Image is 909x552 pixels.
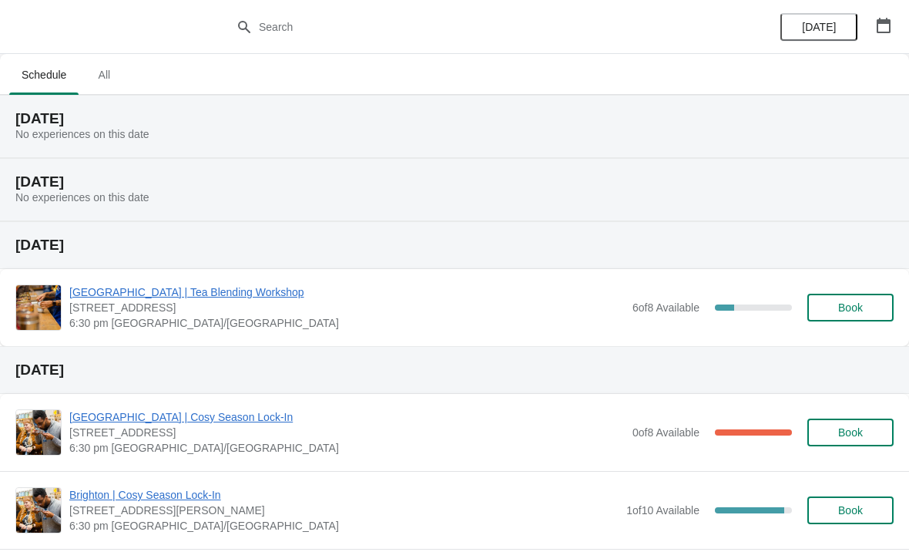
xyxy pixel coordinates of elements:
h2: [DATE] [15,237,894,253]
span: [DATE] [802,21,836,33]
span: [STREET_ADDRESS] [69,300,625,315]
button: Book [807,419,894,446]
span: Book [838,301,863,314]
button: [DATE] [780,13,857,41]
span: 6:30 pm [GEOGRAPHIC_DATA]/[GEOGRAPHIC_DATA] [69,315,625,331]
img: Brighton Beach | Cosy Season Lock-In | 38-39 Kings Road Arches, Brighton, BN1 2LN | 6:30 pm Europ... [16,410,61,455]
h2: [DATE] [15,174,894,190]
input: Search [258,13,682,41]
img: Brighton Beach | Tea Blending Workshop | 38-39 Kings Road Arches, Brighton, BN1 2LN | 6:30 pm Eur... [16,285,61,330]
span: [STREET_ADDRESS][PERSON_NAME] [69,503,619,518]
span: All [85,61,123,89]
span: No experiences on this date [15,191,149,204]
span: Book [838,426,863,439]
span: Brighton | Cosy Season Lock-In [69,487,619,503]
span: No experiences on this date [15,128,149,140]
span: 6:30 pm [GEOGRAPHIC_DATA]/[GEOGRAPHIC_DATA] [69,518,619,533]
span: 6:30 pm [GEOGRAPHIC_DATA]/[GEOGRAPHIC_DATA] [69,440,625,456]
h2: [DATE] [15,111,894,126]
button: Book [807,294,894,321]
span: Schedule [9,61,79,89]
span: Book [838,504,863,517]
img: Brighton | Cosy Season Lock-In | 41 Gardner Street, Brighton BN1 1UN, UK | 6:30 pm Europe/London [16,488,61,533]
span: [GEOGRAPHIC_DATA] | Cosy Season Lock-In [69,409,625,425]
span: 6 of 8 Available [632,301,699,314]
span: 0 of 8 Available [632,426,699,439]
span: [GEOGRAPHIC_DATA] | Tea Blending Workshop [69,284,625,300]
button: Book [807,496,894,524]
h2: [DATE] [15,362,894,378]
span: 1 of 10 Available [626,504,699,517]
span: [STREET_ADDRESS] [69,425,625,440]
